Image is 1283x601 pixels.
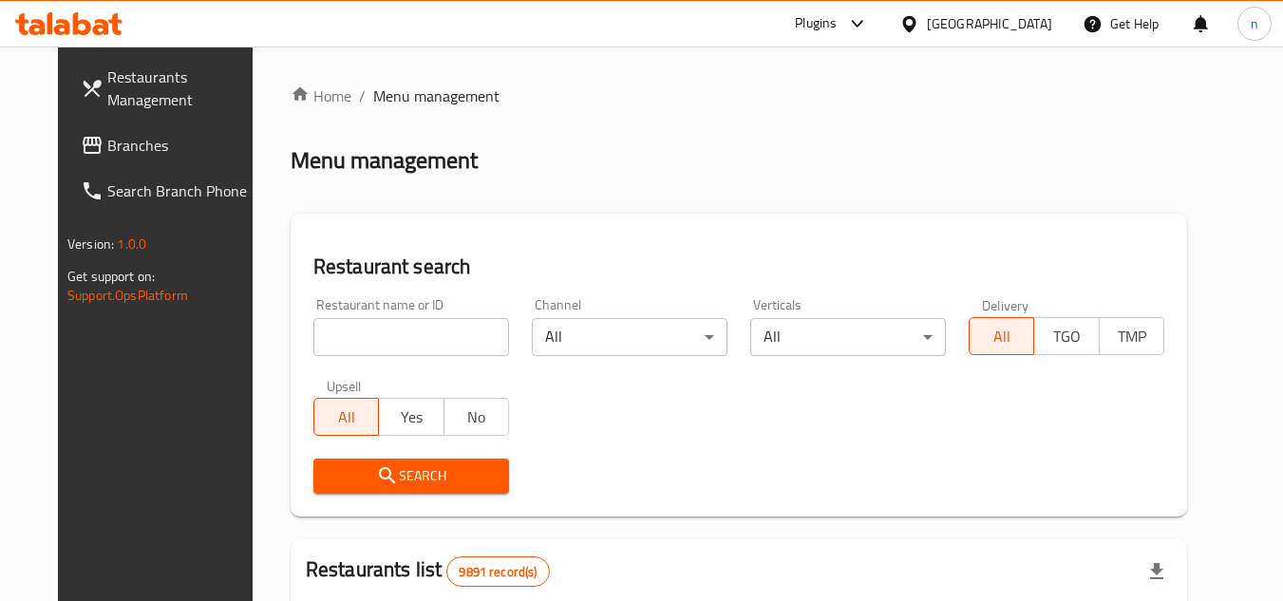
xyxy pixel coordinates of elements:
span: TGO [1042,323,1091,350]
span: Yes [387,404,436,431]
div: Export file [1134,549,1179,594]
a: Restaurants Management [66,54,273,122]
div: Total records count [446,556,549,587]
h2: Restaurants list [306,555,550,587]
span: Branches [107,134,257,157]
span: Version: [67,232,114,256]
a: Support.OpsPlatform [67,283,188,308]
div: Plugins [795,12,837,35]
button: All [313,398,379,436]
button: TMP [1099,317,1164,355]
span: 9891 record(s) [447,563,548,581]
a: Search Branch Phone [66,168,273,214]
label: Delivery [982,298,1029,311]
span: All [322,404,371,431]
span: No [452,404,501,431]
span: All [977,323,1027,350]
span: 1.0.0 [117,232,146,256]
input: Search for restaurant name or ID.. [313,318,509,356]
a: Branches [66,122,273,168]
h2: Restaurant search [313,253,1164,281]
h2: Menu management [291,145,478,176]
button: All [969,317,1034,355]
span: Get support on: [67,264,155,289]
nav: breadcrumb [291,85,1187,107]
div: All [532,318,727,356]
span: Restaurants Management [107,66,257,111]
span: Search [329,464,494,488]
span: n [1251,13,1258,34]
button: TGO [1033,317,1099,355]
div: All [750,318,946,356]
li: / [359,85,366,107]
span: TMP [1107,323,1157,350]
button: No [443,398,509,436]
label: Upsell [327,379,362,392]
button: Search [313,459,509,494]
div: [GEOGRAPHIC_DATA] [927,13,1052,34]
span: Search Branch Phone [107,179,257,202]
a: Home [291,85,351,107]
button: Yes [378,398,443,436]
span: Menu management [373,85,500,107]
